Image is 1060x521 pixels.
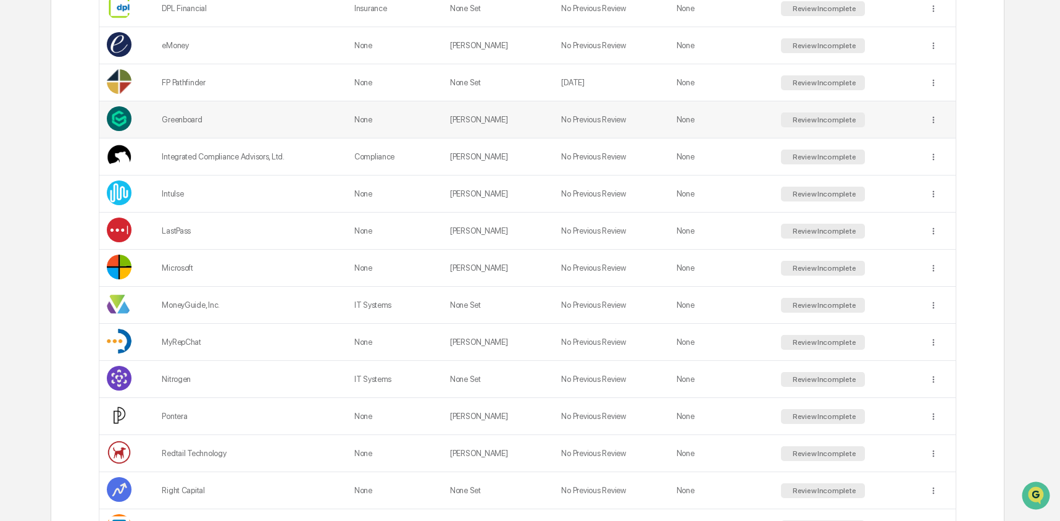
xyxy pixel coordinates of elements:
td: None [347,472,443,509]
td: None [669,324,774,361]
img: Vendor Logo [107,366,131,391]
span: Data Lookup [25,179,78,192]
img: Vendor Logo [107,143,131,168]
div: FP Pathfinder [162,78,340,87]
img: Vendor Logo [107,255,131,279]
td: None [669,287,774,324]
div: Intulse [162,189,340,198]
td: None [347,398,443,435]
td: None Set [443,361,554,398]
div: Review Incomplete [790,264,856,273]
td: No Previous Review [554,101,669,138]
td: None [669,138,774,176]
td: [PERSON_NAME] [443,250,554,287]
td: No Previous Review [554,435,669,472]
td: [PERSON_NAME] [443,138,554,176]
td: None Set [443,472,554,509]
img: Vendor Logo [107,69,131,94]
div: Pontera [162,412,340,421]
div: MoneyGuide, Inc. [162,300,340,310]
img: Vendor Logo [107,218,131,242]
img: Vendor Logo [107,440,131,465]
div: DPL Financial [162,4,340,13]
img: Vendor Logo [107,477,131,502]
img: Vendor Logo [107,32,131,57]
div: Review Incomplete [790,301,856,310]
div: MyRepChat [162,337,340,347]
div: Review Incomplete [790,116,856,124]
div: Review Incomplete [790,227,856,235]
img: Vendor Logo [107,329,131,354]
td: [PERSON_NAME] [443,101,554,138]
div: eMoney [162,41,340,50]
td: None [669,176,774,213]
img: Vendor Logo [107,106,131,131]
div: Start new chat [42,95,202,107]
img: Vendor Logo [107,180,131,205]
div: 🔎 [12,180,22,190]
div: We're available if you need us! [42,107,156,117]
td: No Previous Review [554,138,669,176]
div: Integrated Compliance Advisors, Ltd. [162,152,340,161]
td: [PERSON_NAME] [443,176,554,213]
td: No Previous Review [554,213,669,250]
td: None [347,176,443,213]
td: No Previous Review [554,287,669,324]
td: None [347,64,443,101]
div: Review Incomplete [790,412,856,421]
div: Review Incomplete [790,486,856,495]
div: Greenboard [162,115,340,124]
td: No Previous Review [554,250,669,287]
td: No Previous Review [554,472,669,509]
td: [PERSON_NAME] [443,27,554,64]
a: 🔎Data Lookup [7,174,83,197]
a: Powered byPylon [87,209,149,219]
a: 🗄️Attestations [85,151,158,173]
button: Start new chat [210,98,225,113]
div: Review Incomplete [790,449,856,458]
img: Vendor Logo [107,403,131,428]
p: How can we help? [12,26,225,46]
td: No Previous Review [554,398,669,435]
div: Review Incomplete [790,375,856,384]
td: No Previous Review [554,176,669,213]
td: No Previous Review [554,361,669,398]
td: None [669,472,774,509]
div: Review Incomplete [790,41,856,50]
a: 🖐️Preclearance [7,151,85,173]
td: [PERSON_NAME] [443,213,554,250]
td: None [669,64,774,101]
td: Compliance [347,138,443,176]
td: None [669,101,774,138]
div: Nitrogen [162,375,340,384]
div: 🗄️ [90,157,99,167]
td: None [347,324,443,361]
span: Attestations [102,156,153,168]
td: [PERSON_NAME] [443,398,554,435]
td: None [669,398,774,435]
td: None Set [443,64,554,101]
td: [PERSON_NAME] [443,324,554,361]
div: Review Incomplete [790,338,856,347]
td: None [347,435,443,472]
td: [DATE] [554,64,669,101]
div: Review Incomplete [790,4,856,13]
td: None [347,27,443,64]
td: No Previous Review [554,324,669,361]
div: Review Incomplete [790,153,856,161]
span: Preclearance [25,156,80,168]
td: None [669,361,774,398]
div: 🖐️ [12,157,22,167]
td: None [669,435,774,472]
td: None [669,213,774,250]
td: None [347,250,443,287]
span: Pylon [123,210,149,219]
img: Vendor Logo [107,292,131,316]
td: None Set [443,287,554,324]
img: 1746055101610-c473b297-6a78-478c-a979-82029cc54cd1 [12,95,35,117]
div: LastPass [162,226,340,235]
td: No Previous Review [554,27,669,64]
td: None [347,213,443,250]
